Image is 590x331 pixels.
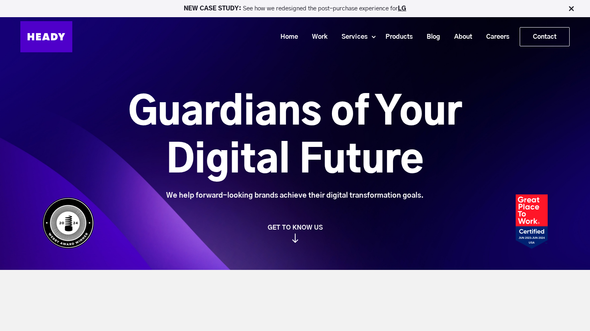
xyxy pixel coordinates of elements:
img: Heady_2023_Certification_Badge [516,194,548,249]
a: Services [332,30,371,44]
a: Home [270,30,302,44]
a: Products [375,30,417,44]
div: Navigation Menu [80,27,570,46]
a: Careers [476,30,513,44]
a: Work [302,30,332,44]
img: Heady_Logo_Web-01 (1) [20,21,72,52]
img: Close Bar [567,5,575,13]
strong: NEW CASE STUDY: [184,6,243,12]
img: Heady_WebbyAward_Winner-4 [42,197,94,249]
a: LG [398,6,406,12]
h1: Guardians of Your Digital Future [83,89,507,185]
a: Blog [417,30,444,44]
a: Contact [520,28,569,46]
p: See how we redesigned the post-purchase experience for [4,6,586,12]
a: GET TO KNOW US [38,224,552,243]
img: arrow_down [292,235,298,244]
div: We help forward-looking brands achieve their digital transformation goals. [83,191,507,200]
a: About [444,30,476,44]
